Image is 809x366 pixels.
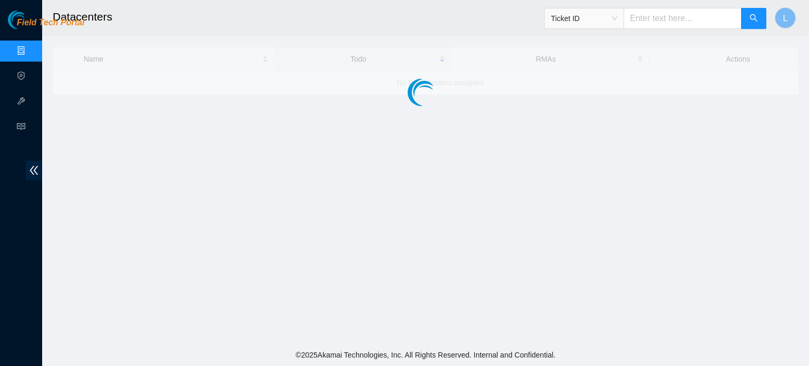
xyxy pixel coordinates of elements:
[783,12,788,25] span: L
[17,18,84,28] span: Field Tech Portal
[551,11,617,26] span: Ticket ID
[17,117,25,139] span: read
[624,8,742,29] input: Enter text here...
[775,7,796,28] button: L
[42,344,809,366] footer: © 2025 Akamai Technologies, Inc. All Rights Reserved. Internal and Confidential.
[8,11,53,29] img: Akamai Technologies
[741,8,766,29] button: search
[26,161,42,180] span: double-left
[8,19,84,33] a: Akamai TechnologiesField Tech Portal
[749,14,758,24] span: search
